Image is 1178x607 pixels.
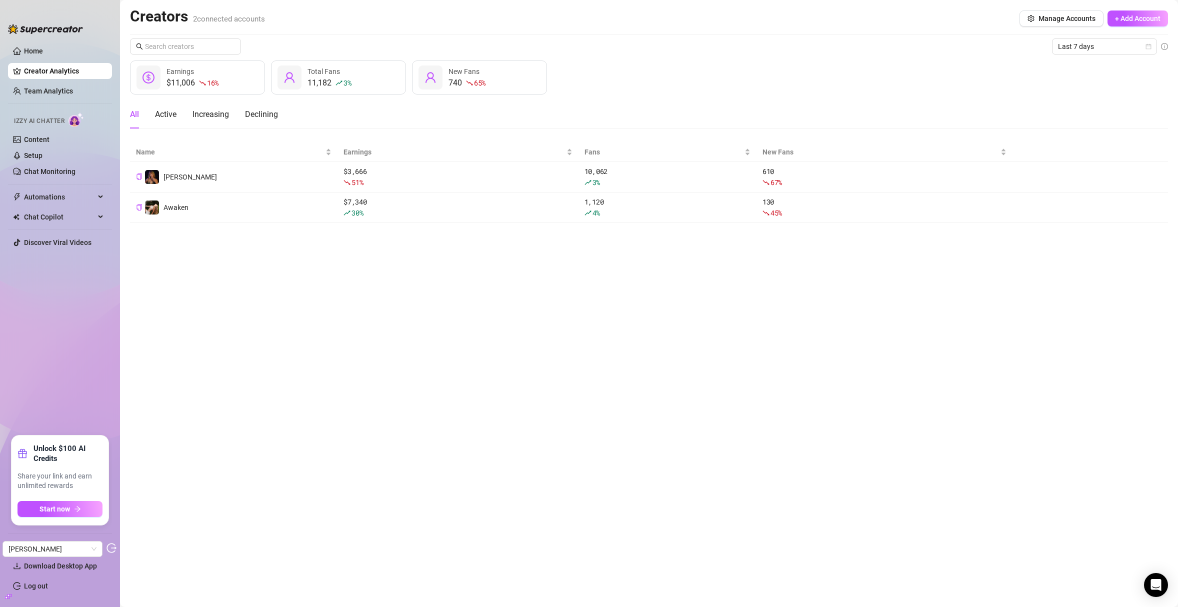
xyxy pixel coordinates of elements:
span: Earnings [343,146,564,157]
span: build [5,593,12,600]
a: Content [24,135,49,143]
img: logo-BBDzfeDw.svg [8,24,83,34]
div: 10,062 [584,166,750,188]
div: $11,006 [166,77,218,89]
span: fall [466,79,473,86]
div: Increasing [192,108,229,120]
a: Discover Viral Videos [24,238,91,246]
button: Start nowarrow-right [17,501,102,517]
a: Log out [24,582,48,590]
span: download [13,562,21,570]
span: 4 % [592,208,600,217]
span: Share your link and earn unlimited rewards [17,471,102,491]
a: Creator Analytics [24,63,104,79]
span: Name [136,146,323,157]
span: 67 % [770,177,782,187]
span: 3 % [343,78,351,87]
span: rise [584,179,591,186]
button: Copy Creator ID [136,203,142,211]
div: All [130,108,139,120]
span: info-circle [1161,43,1168,50]
span: Last 7 days [1058,39,1151,54]
div: 610 [762,166,1006,188]
input: Search creators [145,41,227,52]
div: 11,182 [307,77,351,89]
div: $ 3,666 [343,166,572,188]
span: Manage Accounts [1038,14,1095,22]
span: user [424,71,436,83]
div: 1,120 [584,196,750,218]
span: rise [343,209,350,216]
span: Chat Copilot [24,209,95,225]
span: 16 % [207,78,218,87]
span: Download Desktop App [24,562,97,570]
strong: Unlock $100 AI Credits [33,443,102,463]
span: New Fans [448,67,479,75]
span: fall [762,209,769,216]
span: Heather Nielsen [8,541,96,556]
button: Copy Creator ID [136,173,142,180]
th: Fans [578,142,756,162]
span: thunderbolt [13,193,21,201]
img: AI Chatter [68,112,84,127]
h2: Creators [130,7,265,26]
span: 51 % [351,177,363,187]
span: Automations [24,189,95,205]
a: Team Analytics [24,87,73,95]
th: Name [130,142,337,162]
span: fall [199,79,206,86]
button: Manage Accounts [1019,10,1103,26]
span: search [136,43,143,50]
div: $ 7,340 [343,196,572,218]
span: + Add Account [1115,14,1160,22]
span: logout [106,543,116,553]
span: copy [136,204,142,210]
span: 3 % [592,177,600,187]
div: Active [155,108,176,120]
span: arrow-right [74,505,81,512]
span: user [283,71,295,83]
span: 65 % [474,78,485,87]
span: fall [343,179,350,186]
div: Open Intercom Messenger [1144,573,1168,597]
span: Total Fans [307,67,340,75]
div: Declining [245,108,278,120]
span: gift [17,448,27,458]
th: Earnings [337,142,578,162]
span: fall [762,179,769,186]
a: Setup [24,151,42,159]
span: Earnings [166,67,194,75]
span: calendar [1145,43,1151,49]
span: copy [136,173,142,180]
span: Fans [584,146,742,157]
a: Home [24,47,43,55]
img: Chat Copilot [13,213,19,220]
span: rise [335,79,342,86]
img: Awaken [145,200,159,214]
span: setting [1027,15,1034,22]
span: Awaken [163,203,188,211]
button: + Add Account [1107,10,1168,26]
span: 2 connected accounts [193,14,265,23]
div: 130 [762,196,1006,218]
span: [PERSON_NAME] [163,173,217,181]
th: New Fans [756,142,1012,162]
span: Izzy AI Chatter [14,116,64,126]
span: Start now [39,505,70,513]
span: New Fans [762,146,998,157]
span: 45 % [770,208,782,217]
img: Heather [145,170,159,184]
a: Chat Monitoring [24,167,75,175]
span: 30 % [351,208,363,217]
span: dollar-circle [142,71,154,83]
span: rise [584,209,591,216]
div: 740 [448,77,485,89]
